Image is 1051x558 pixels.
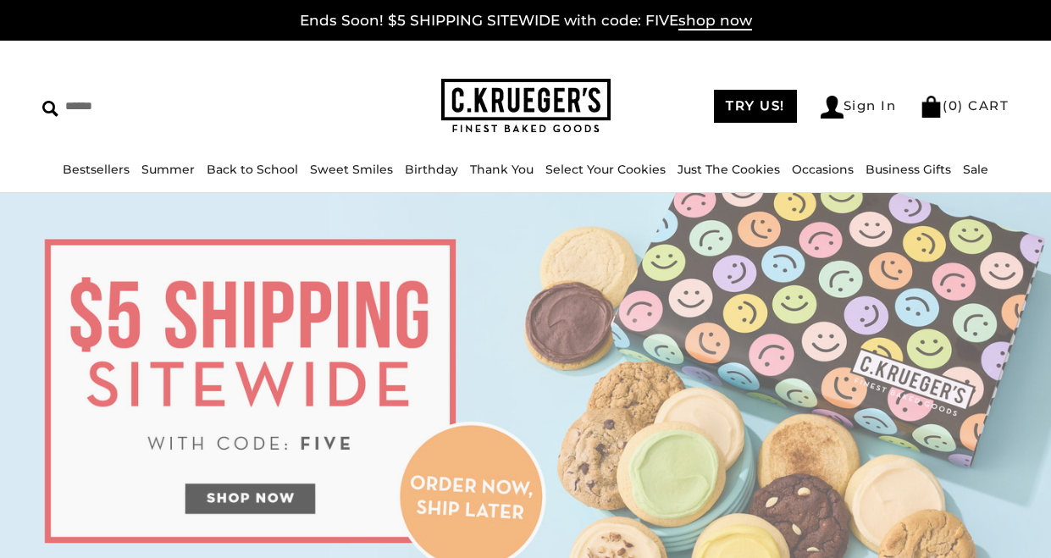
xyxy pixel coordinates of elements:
a: Sweet Smiles [310,162,393,177]
img: Account [821,96,844,119]
a: Ends Soon! $5 SHIPPING SITEWIDE with code: FIVEshop now [300,12,752,30]
span: shop now [678,12,752,30]
a: Sign In [821,96,897,119]
a: Birthday [405,162,458,177]
a: (0) CART [920,97,1009,113]
a: Just The Cookies [678,162,780,177]
img: Bag [920,96,943,118]
input: Search [42,93,263,119]
a: Bestsellers [63,162,130,177]
img: C.KRUEGER'S [441,79,611,134]
span: 0 [949,97,959,113]
a: Occasions [792,162,854,177]
a: Back to School [207,162,298,177]
a: Business Gifts [866,162,951,177]
a: Thank You [470,162,534,177]
a: TRY US! [714,90,797,123]
a: Sale [963,162,988,177]
a: Select Your Cookies [545,162,666,177]
img: Search [42,101,58,117]
a: Summer [141,162,195,177]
